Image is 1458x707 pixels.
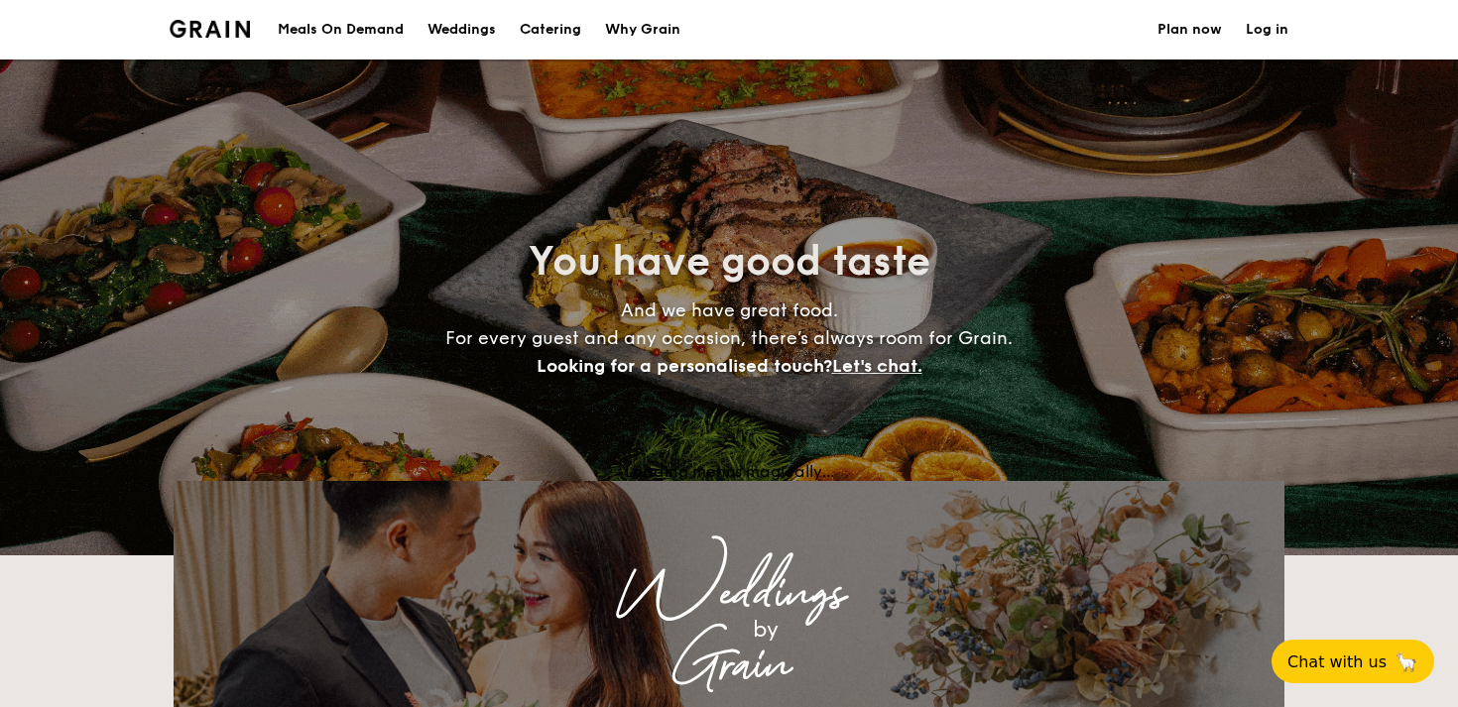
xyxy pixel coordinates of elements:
div: by [422,612,1110,648]
div: Grain [348,648,1110,683]
a: Logotype [170,20,250,38]
button: Chat with us🦙 [1272,640,1434,683]
div: Loading menus magically... [174,462,1284,481]
span: And we have great food. For every guest and any occasion, there’s always room for Grain. [445,299,1013,377]
img: Grain [170,20,250,38]
span: You have good taste [529,238,930,286]
span: Looking for a personalised touch? [537,355,832,377]
span: Let's chat. [832,355,922,377]
div: Weddings [348,576,1110,612]
span: Chat with us [1287,652,1387,671]
span: 🦙 [1395,650,1418,673]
